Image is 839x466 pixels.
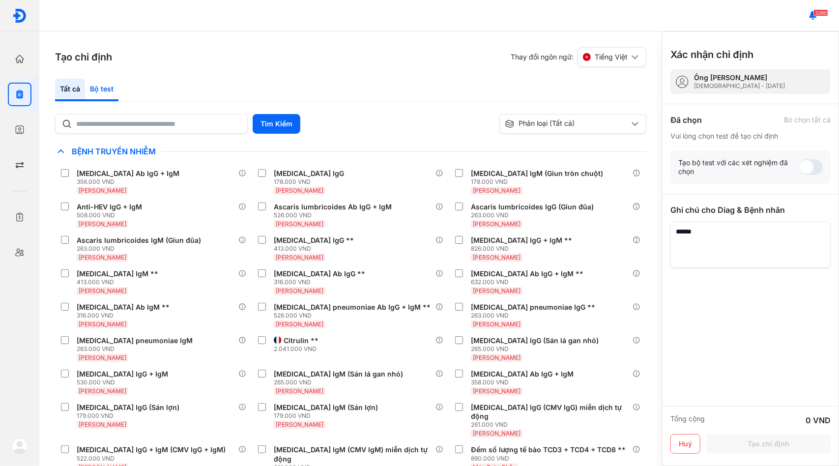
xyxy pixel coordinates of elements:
[806,414,831,426] div: 0 VND
[55,79,85,101] div: Tất cả
[471,336,599,345] div: [MEDICAL_DATA] IgG (Sán lá gan nhỏ)
[274,403,378,412] div: [MEDICAL_DATA] IgM (Sán lợn)
[276,220,323,228] span: [PERSON_NAME]
[670,204,831,216] div: Ghi chú cho Diag & Bệnh nhân
[274,211,396,219] div: 526.000 VND
[678,158,799,176] div: Tạo bộ test với các xét nghiệm đã chọn
[274,236,354,245] div: [MEDICAL_DATA] IgG **
[595,53,628,61] span: Tiếng Việt
[77,455,230,463] div: 522.000 VND
[813,9,828,16] span: 3390
[274,278,369,286] div: 316.000 VND
[77,412,183,420] div: 179.000 VND
[77,245,205,253] div: 263.000 VND
[274,412,382,420] div: 179.000 VND
[471,345,603,353] div: 265.000 VND
[276,421,323,428] span: [PERSON_NAME]
[79,254,126,261] span: [PERSON_NAME]
[274,312,434,320] div: 526.000 VND
[473,354,521,361] span: [PERSON_NAME]
[473,220,521,228] span: [PERSON_NAME]
[473,430,521,437] span: [PERSON_NAME]
[274,345,322,353] div: 2.041.000 VND
[471,312,599,320] div: 263.000 VND
[784,116,831,124] div: Bỏ chọn tất cả
[77,445,226,454] div: [MEDICAL_DATA] IgG + IgM (CMV IgG + IgM)
[85,79,118,101] div: Bộ test
[276,387,323,395] span: [PERSON_NAME]
[274,169,344,178] div: [MEDICAL_DATA] IgG
[471,211,598,219] div: 263.000 VND
[77,379,172,386] div: 530.000 VND
[473,254,521,261] span: [PERSON_NAME]
[274,203,392,211] div: Ascaris lumbricoides Ab IgG + IgM
[471,421,633,429] div: 261.000 VND
[77,178,183,186] div: 356.000 VND
[706,434,831,454] button: Tạo chỉ định
[471,178,607,186] div: 178.000 VND
[77,269,158,278] div: [MEDICAL_DATA] IgM **
[79,287,126,294] span: [PERSON_NAME]
[471,236,572,245] div: [MEDICAL_DATA] IgG + IgM **
[274,370,403,379] div: [MEDICAL_DATA] IgM (Sán lá gan nhỏ)
[253,114,300,134] button: Tìm Kiếm
[77,370,168,379] div: [MEDICAL_DATA] IgG + IgM
[694,73,785,82] div: Ông [PERSON_NAME]
[473,387,521,395] span: [PERSON_NAME]
[77,203,142,211] div: Anti-HEV IgG + IgM
[276,254,323,261] span: [PERSON_NAME]
[670,132,831,141] div: Vui lòng chọn test để tạo chỉ định
[511,47,646,67] div: Thay đổi ngôn ngữ:
[79,421,126,428] span: [PERSON_NAME]
[473,320,521,328] span: [PERSON_NAME]
[55,50,112,64] h3: Tạo chỉ định
[471,379,578,386] div: 358.000 VND
[471,445,626,454] div: Đếm số lượng tế bào TCD3 + TCD4 + TCD8 **
[79,354,126,361] span: [PERSON_NAME]
[274,245,358,253] div: 413.000 VND
[471,403,629,421] div: [MEDICAL_DATA] IgG (CMV IgG) miễn dịch tự động
[67,146,161,156] span: Bệnh Truyền Nhiễm
[274,445,432,463] div: [MEDICAL_DATA] IgM (CMV IgM) miễn dịch tự động
[79,220,126,228] span: [PERSON_NAME]
[276,287,323,294] span: [PERSON_NAME]
[274,379,407,386] div: 265.000 VND
[274,303,431,312] div: [MEDICAL_DATA] pneumoniae Ab IgG + IgM **
[471,278,587,286] div: 632.000 VND
[77,312,174,320] div: 316.000 VND
[284,336,318,345] div: Citrulin **
[471,269,583,278] div: [MEDICAL_DATA] Ab IgG + IgM **
[77,169,179,178] div: [MEDICAL_DATA] Ab IgG + IgM
[79,387,126,395] span: [PERSON_NAME]
[505,119,629,129] div: Phân loại (Tất cả)
[77,211,146,219] div: 508.000 VND
[670,48,753,61] h3: Xác nhận chỉ định
[471,370,574,379] div: [MEDICAL_DATA] Ab IgG + IgM
[79,187,126,194] span: [PERSON_NAME]
[77,278,162,286] div: 413.000 VND
[473,287,521,294] span: [PERSON_NAME]
[274,269,365,278] div: [MEDICAL_DATA] Ab IgG **
[471,245,576,253] div: 826.000 VND
[77,303,170,312] div: [MEDICAL_DATA] Ab IgM **
[274,178,348,186] div: 178.000 VND
[670,434,700,454] button: Huỷ
[276,187,323,194] span: [PERSON_NAME]
[77,403,179,412] div: [MEDICAL_DATA] IgG (Sán lợn)
[276,320,323,328] span: [PERSON_NAME]
[473,187,521,194] span: [PERSON_NAME]
[12,438,28,454] img: logo
[670,414,705,426] div: Tổng cộng
[471,203,594,211] div: Ascaris lumbricoides IgG (Giun đũa)
[12,8,27,23] img: logo
[471,455,630,463] div: 890.000 VND
[77,236,201,245] div: Ascaris lumbricoides IgM (Giun đũa)
[694,82,785,90] div: [DEMOGRAPHIC_DATA] - [DATE]
[79,320,126,328] span: [PERSON_NAME]
[77,345,197,353] div: 263.000 VND
[471,303,595,312] div: [MEDICAL_DATA] pneumoniae IgG **
[670,114,702,126] div: Đã chọn
[471,169,603,178] div: [MEDICAL_DATA] IgM (Giun tròn chuột)
[77,336,193,345] div: [MEDICAL_DATA] pneumoniae IgM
